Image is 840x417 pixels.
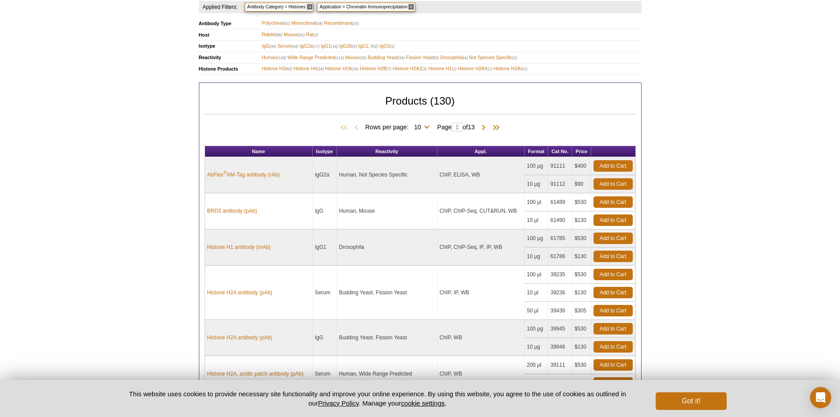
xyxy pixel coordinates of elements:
span: Histone H2AZ [392,64,427,73]
td: $400 [572,157,591,175]
th: Isotype [199,40,262,52]
span: First Page [339,124,352,132]
span: (4) [463,56,468,60]
a: BRD3 antibody (pAb) [207,207,257,215]
span: (3) [422,67,427,71]
td: 10 µg [525,338,548,356]
a: Histone H2A antibody (pAb) [207,289,273,297]
a: Add to Cart [594,377,633,389]
td: 39235 [548,266,572,284]
a: Histone H1 antibody (mAb) [207,243,271,251]
span: IgG3 [379,42,394,50]
td: $130 [572,338,591,356]
span: Histone H4 [293,64,324,73]
span: (82) [285,67,292,71]
a: Add to Cart [594,214,633,226]
td: 10 µl [525,211,548,229]
span: Histone H2B [360,64,391,73]
td: 39436 [548,302,572,320]
span: (86) [276,33,282,37]
td: 100 µg [525,320,548,338]
span: (1) [488,67,493,71]
span: Histone H2A [325,64,358,73]
h4: Applied Filters: [199,1,239,13]
td: 10 µl [525,374,548,392]
span: (16) [331,44,338,49]
td: 100 µl [525,193,548,211]
span: (24) [317,67,324,71]
span: Histone H2Av [493,64,527,73]
td: 200 µl [525,356,548,374]
span: Rows per page: [365,122,433,131]
td: $530 [572,193,591,211]
span: Drosophila [440,53,467,62]
span: Histone H2AX [458,64,492,73]
span: (15) [352,21,358,26]
span: Page of [433,123,479,131]
h2: Products (130) [205,97,636,114]
a: Add to Cart [594,178,633,190]
span: (2) [373,44,378,49]
button: Got it! [656,392,726,410]
th: Isotype [313,146,337,157]
td: IgG [313,193,337,229]
td: ChIP, ChIP-Seq, IF, IP, WB [437,229,525,266]
span: IgG2b [339,42,357,50]
th: Price [572,146,591,157]
td: 100 µl [525,266,548,284]
th: Appl. [437,146,525,157]
td: 39112 [548,374,572,392]
a: Add to Cart [594,305,633,316]
span: Next Page [479,124,488,132]
div: Open Intercom Messenger [810,387,831,408]
td: $530 [572,266,591,284]
a: Histone H2A, acidic patch antibody (pAb) [207,370,304,378]
a: Add to Cart [594,359,633,371]
span: (1) [390,44,395,49]
th: Reactivity [199,52,262,63]
span: Recombinant [324,19,359,27]
td: $530 [572,320,591,338]
td: Budding Yeast, Fission Yeast [337,320,437,356]
td: $305 [572,302,591,320]
td: 100 µg [525,229,548,248]
a: Add to Cart [594,251,633,262]
sup: ® [224,170,227,175]
span: Previous Page [352,124,361,132]
th: Name [205,146,313,157]
span: Application = Chromatin Immunoprecipitation [317,3,415,11]
td: 61490 [548,211,572,229]
td: 10 µg [525,175,548,193]
span: (10) [352,67,358,71]
span: Histone H1 [428,64,456,73]
span: (81) [284,21,290,26]
span: Rabbit [262,30,283,39]
th: Cat No. [548,146,572,157]
span: Budding Yeast [368,53,405,62]
td: IgG [313,320,337,356]
td: 39236 [548,284,572,302]
span: Fission Yeast [406,53,439,62]
span: Mouse [284,30,305,39]
span: (45) [269,44,276,49]
span: Not Species Specific [469,53,517,62]
td: ChIP, ChIP-Seq, CUT&RUN, WB [437,193,525,229]
td: Human, Mouse [337,193,437,229]
span: (5) [352,44,357,49]
span: Histone H3 [262,64,292,73]
a: Add to Cart [594,323,633,334]
span: Human [262,53,286,62]
th: Format [525,146,548,157]
a: Add to Cart [594,196,633,208]
span: Last Page [488,124,501,132]
td: 91111 [548,157,572,175]
span: Mouse [345,53,366,62]
a: Add to Cart [594,287,633,298]
td: $530 [572,356,591,374]
span: IgG1 [321,42,338,50]
a: AbFlex®AM-Tag antibody (rAb) [207,171,280,179]
td: ChIP, ELISA, WB [437,157,525,193]
span: (42) [298,33,305,37]
th: Reactivity [337,146,437,157]
span: (34) [316,21,322,26]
